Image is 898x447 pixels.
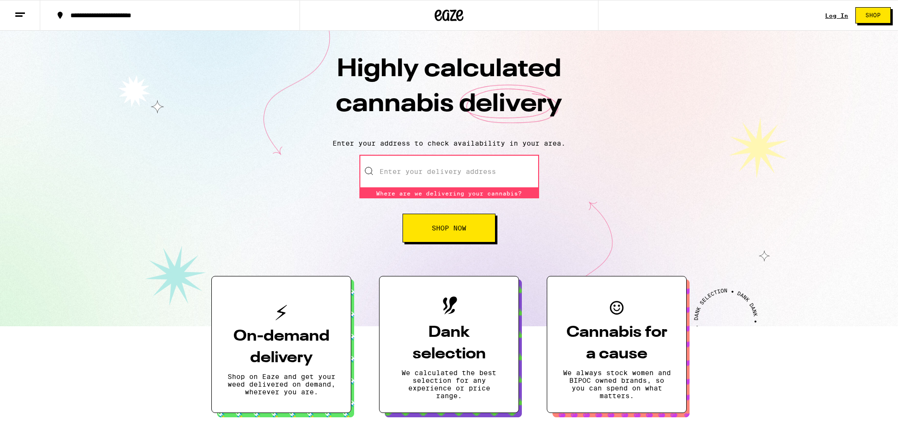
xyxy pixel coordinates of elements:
h3: Dank selection [395,322,503,365]
input: Enter your delivery address [359,155,539,188]
span: Shop Now [432,225,466,231]
h3: On-demand delivery [227,326,335,369]
p: Enter your address to check availability in your area. [10,139,888,147]
a: Shop [848,7,898,23]
a: Log In [825,12,848,19]
p: We calculated the best selection for any experience or price range. [395,369,503,400]
h3: Cannabis for a cause [563,322,671,365]
div: Where are we delivering your cannabis? [359,188,539,198]
button: Cannabis for a causeWe always stock women and BIPOC owned brands, so you can spend on what matters. [547,276,687,413]
button: Dank selectionWe calculated the best selection for any experience or price range. [379,276,519,413]
h1: Highly calculated cannabis delivery [281,52,617,132]
button: Shop [855,7,891,23]
button: On-demand deliveryShop on Eaze and get your weed delivered on demand, wherever you are. [211,276,351,413]
p: We always stock women and BIPOC owned brands, so you can spend on what matters. [563,369,671,400]
button: Shop Now [403,214,495,242]
span: Shop [865,12,881,18]
p: Shop on Eaze and get your weed delivered on demand, wherever you are. [227,373,335,396]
